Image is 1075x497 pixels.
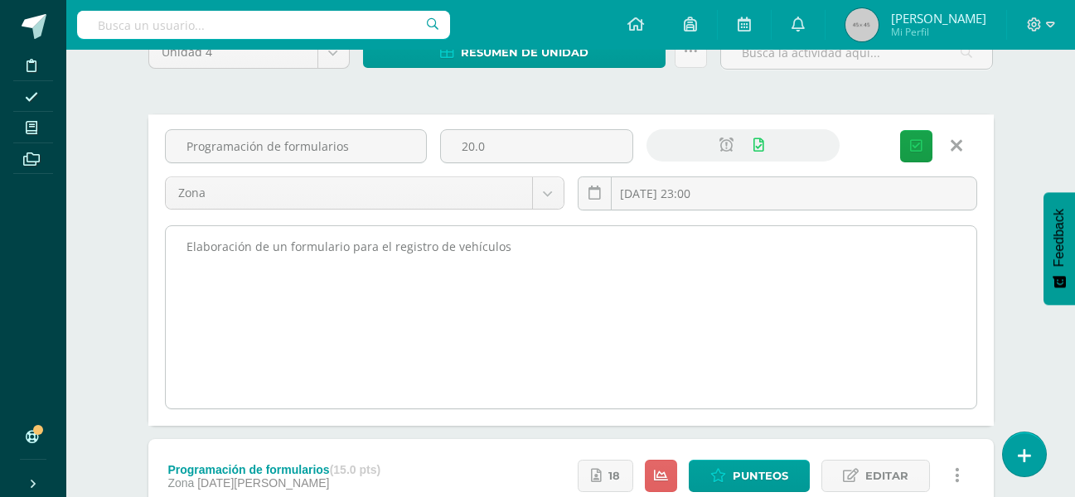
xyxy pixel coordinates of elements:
[1052,209,1067,267] span: Feedback
[330,463,380,476] strong: (15.0 pts)
[167,476,194,490] span: Zona
[166,177,564,209] a: Zona
[77,11,450,39] input: Busca un usuario...
[197,476,329,490] span: [DATE][PERSON_NAME]
[845,8,879,41] img: 45x45
[166,130,426,162] input: Título
[162,36,305,68] span: Unidad 4
[166,226,976,408] textarea: Elaboración de un formulario para el registro de vehículos
[1044,192,1075,305] button: Feedback - Mostrar encuesta
[891,10,986,27] span: [PERSON_NAME]
[608,461,620,491] span: 18
[363,36,666,68] a: Resumen de unidad
[461,37,588,68] span: Resumen de unidad
[579,177,976,210] input: Fecha de entrega
[178,177,520,209] span: Zona
[149,36,349,68] a: Unidad 4
[721,36,992,69] input: Busca la actividad aquí...
[891,25,986,39] span: Mi Perfil
[733,461,788,491] span: Punteos
[689,460,810,492] a: Punteos
[441,130,632,162] input: Puntos máximos
[865,461,908,491] span: Editar
[578,460,633,492] a: 18
[167,463,380,476] div: Programación de formularios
